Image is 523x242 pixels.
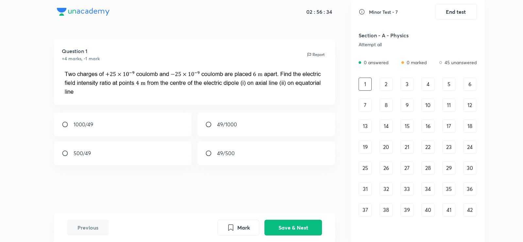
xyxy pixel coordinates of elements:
[62,47,100,55] h5: Question 1
[421,161,434,175] div: 28
[421,182,434,195] div: 34
[442,140,455,154] div: 23
[74,121,93,128] p: 1000/49
[421,78,434,91] div: 4
[359,203,372,216] div: 37
[74,149,91,157] p: 500/49
[359,42,441,47] div: Attempt all
[407,59,427,66] p: 0 marked
[359,161,372,175] div: 25
[307,52,312,57] img: report icon
[421,203,434,216] div: 40
[442,99,455,112] div: 11
[315,9,325,15] h5: 56 :
[380,161,393,175] div: 26
[400,120,413,133] div: 15
[400,161,413,175] div: 27
[421,99,434,112] div: 10
[463,203,476,216] div: 42
[264,220,322,235] button: Save & Next
[380,182,393,195] div: 32
[380,140,393,154] div: 20
[442,120,455,133] div: 17
[442,182,455,195] div: 35
[369,9,398,15] h6: Minor Test - 7
[217,220,259,235] button: Mark
[359,31,441,39] h5: Section - A - Physics
[400,140,413,154] div: 21
[421,140,434,154] div: 22
[400,203,413,216] div: 39
[217,149,235,157] p: 49/500
[445,59,477,66] p: 45 unanswered
[359,99,372,112] div: 7
[463,78,476,91] div: 6
[400,78,413,91] div: 3
[435,4,477,20] button: End test
[325,9,332,15] h5: 34
[442,203,455,216] div: 41
[380,203,393,216] div: 38
[359,78,372,91] div: 1
[62,70,328,95] img: 19-05-23-10:35:55-AM
[463,161,476,175] div: 30
[442,161,455,175] div: 29
[359,182,372,195] div: 31
[421,120,434,133] div: 16
[463,99,476,112] div: 12
[380,99,393,112] div: 8
[62,55,100,62] h6: +4 marks, -1 mark
[359,140,372,154] div: 19
[400,99,413,112] div: 9
[359,120,372,133] div: 13
[400,182,413,195] div: 33
[380,78,393,91] div: 2
[364,59,389,66] p: 0 answered
[312,52,325,58] p: Report
[463,182,476,195] div: 36
[380,120,393,133] div: 14
[463,120,476,133] div: 18
[67,220,109,235] button: Previous
[463,140,476,154] div: 24
[217,121,237,128] p: 49/1000
[442,78,455,91] div: 5
[306,9,315,15] h5: 02 :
